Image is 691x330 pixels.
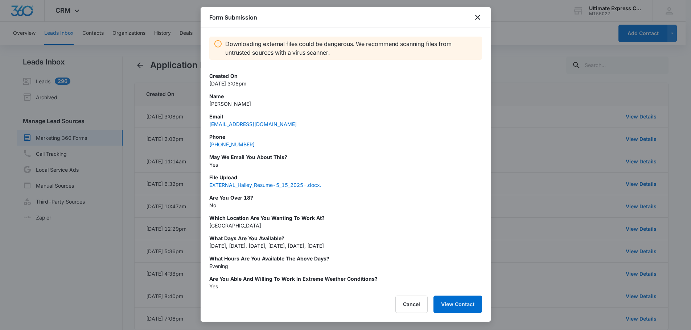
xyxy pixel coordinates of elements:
p: Which Location are you wanting to work at? [209,214,482,222]
button: Cancel [395,296,428,313]
a: [PHONE_NUMBER] [209,141,255,147]
p: [DATE] 3:08pm [209,80,482,87]
p: Phone [209,133,482,141]
button: View Contact [433,296,482,313]
p: Created On [209,72,482,80]
p: What days are you available? [209,234,482,242]
p: May we email you about this? [209,153,482,161]
a: EXTERNAL_Hailey_Resume-5_15_2025-.docx. [209,182,321,188]
p: [PERSON_NAME] [209,100,482,108]
p: Yes [209,283,482,290]
p: Evening [209,262,482,270]
a: [EMAIL_ADDRESS][DOMAIN_NAME] [209,121,297,127]
p: File upload [209,174,482,181]
p: Are You Over 18? [209,194,482,201]
h1: Form Submission [209,13,257,22]
p: Yes [209,161,482,168]
p: Email [209,113,482,120]
button: close [473,13,482,22]
p: [GEOGRAPHIC_DATA] [209,222,482,229]
p: Downloading external files could be dangerous. We recommend scanning files from untrusted sources... [225,39,478,57]
p: [DATE], [DATE], [DATE], [DATE], [DATE], [DATE] [209,242,482,250]
p: Name [209,92,482,100]
p: Are you able and willing to work in extreme weather conditions? [209,275,482,283]
p: What hours are you available the above days? [209,255,482,262]
p: No [209,201,482,209]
